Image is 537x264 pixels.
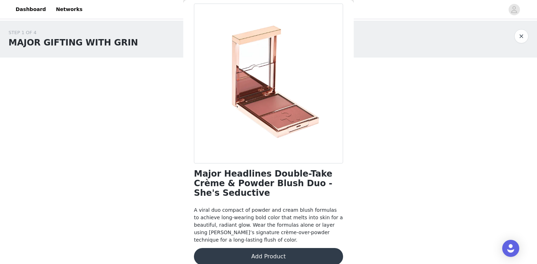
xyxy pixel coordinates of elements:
a: Dashboard [11,1,50,17]
h1: Major Headlines Double-Take Crème & Powder Blush Duo - She's Seductive [194,169,343,198]
h1: MAJOR GIFTING WITH GRIN [9,36,138,49]
div: avatar [511,4,517,15]
div: STEP 1 OF 4 [9,29,138,36]
a: Networks [51,1,87,17]
span: A viral duo compact of powder and cream blush formulas to achieve long-wearing bold color that me... [194,207,343,243]
div: Open Intercom Messenger [502,240,519,257]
